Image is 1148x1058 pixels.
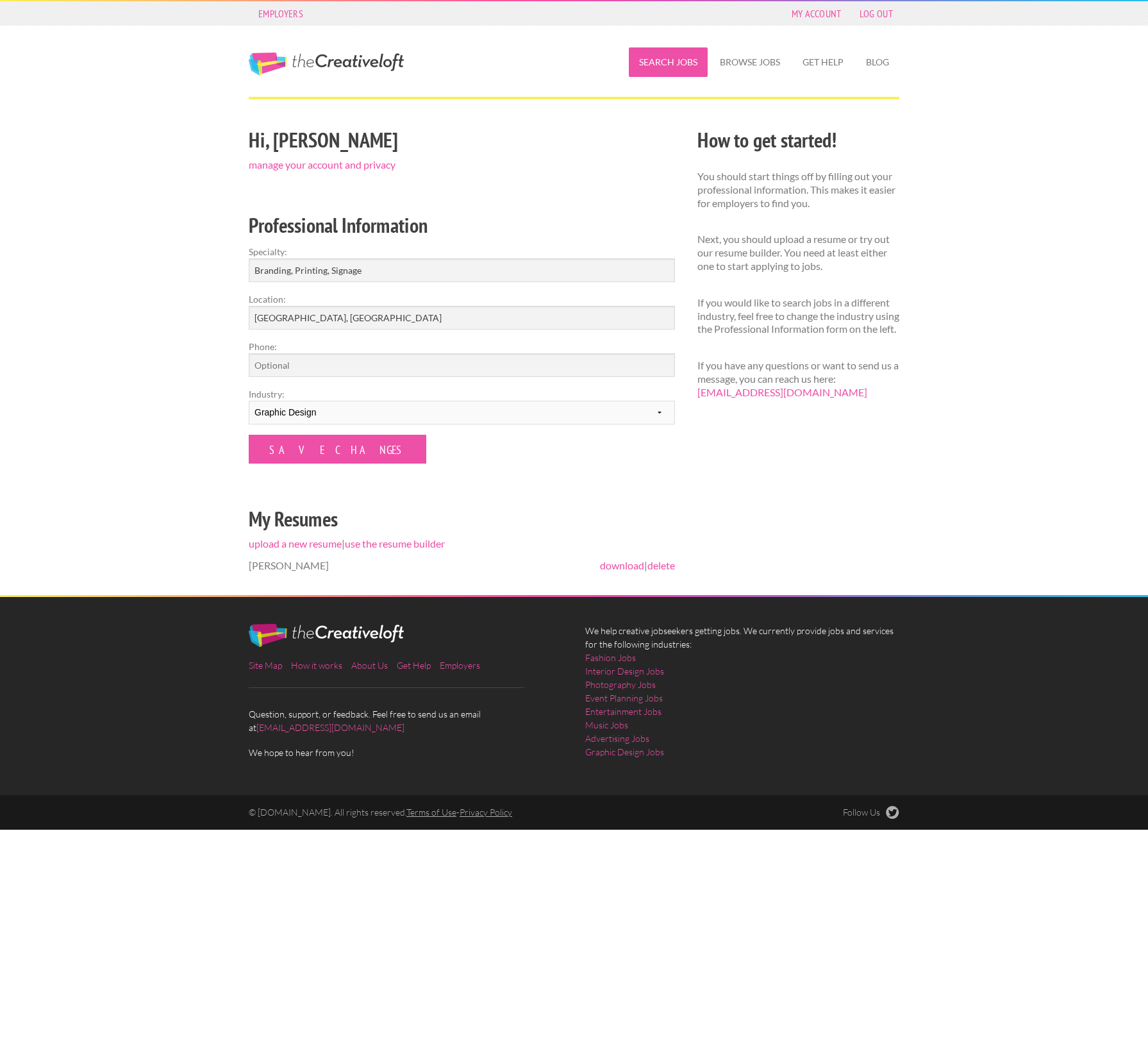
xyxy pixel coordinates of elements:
[249,387,675,401] label: Industry:
[585,651,636,664] a: Fashion Jobs
[585,705,661,718] a: Entertainment Jobs
[460,807,512,818] a: Privacy Policy
[249,292,675,306] label: Location:
[238,124,686,595] div: |
[697,233,899,273] p: Next, you should upload a resume or try out our resume builder. You need at least either one to s...
[600,559,644,571] a: download
[256,722,404,733] a: [EMAIL_ADDRESS][DOMAIN_NAME]
[249,340,675,353] label: Phone:
[249,746,563,759] span: We hope to hear from you!
[440,660,480,671] a: Employers
[249,660,282,671] a: Site Map
[345,537,445,550] a: use the resume builder
[249,353,675,377] input: Optional
[249,53,404,76] a: The Creative Loft
[697,296,899,336] p: If you would like to search jobs in a different industry, feel free to change the industry using ...
[697,126,899,155] h2: How to get started!
[249,245,675,258] label: Specialty:
[252,4,310,22] a: Employers
[785,4,848,22] a: My Account
[585,745,664,759] a: Graphic Design Jobs
[249,158,395,171] a: manage your account and privacy
[249,537,342,550] a: upload a new resume
[249,211,675,240] h2: Professional Information
[574,624,911,769] div: We help creative jobseekers getting jobs. We currently provide jobs and services for the followin...
[249,435,426,464] input: Save Changes
[710,47,790,77] a: Browse Jobs
[697,359,899,399] p: If you have any questions or want to send us a message, you can reach us here:
[585,732,649,745] a: Advertising Jobs
[249,624,404,647] img: The Creative Loft
[792,47,854,77] a: Get Help
[249,505,675,533] h2: My Resumes
[249,306,675,330] input: e.g. New York, NY
[585,664,664,678] a: Interior Design Jobs
[647,559,675,571] a: delete
[853,4,899,22] a: Log Out
[697,386,867,398] a: [EMAIL_ADDRESS][DOMAIN_NAME]
[397,660,431,671] a: Get Help
[697,170,899,210] p: You should start things off by filling out your professional information. This makes it easier fo...
[351,660,388,671] a: About Us
[629,47,708,77] a: Search Jobs
[856,47,899,77] a: Blog
[238,806,743,819] div: © [DOMAIN_NAME]. All rights reserved. -
[291,660,342,671] a: How it works
[585,678,656,691] a: Photography Jobs
[600,559,675,573] span: |
[843,806,899,819] a: Follow Us
[249,559,329,571] span: [PERSON_NAME]
[406,807,456,818] a: Terms of Use
[249,126,675,155] h2: Hi, [PERSON_NAME]
[585,718,628,732] a: Music Jobs
[238,624,574,759] div: Question, support, or feedback. Feel free to send us an email at
[585,691,663,705] a: Event Planning Jobs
